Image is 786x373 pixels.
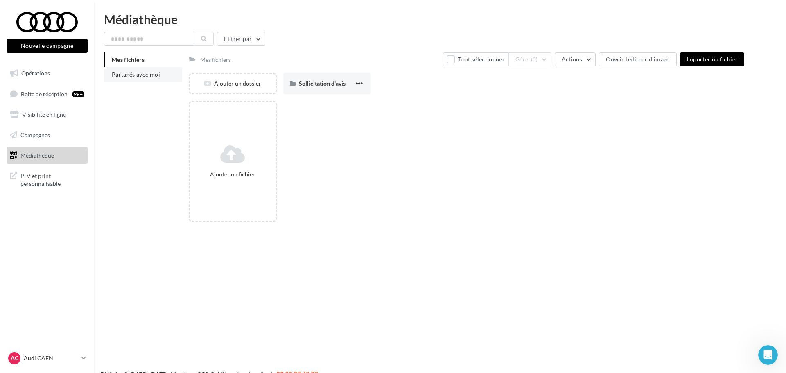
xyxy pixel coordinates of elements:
span: Visibilité en ligne [22,111,66,118]
div: Ajouter un dossier [190,79,275,88]
a: AC Audi CAEN [7,350,88,366]
button: Nouvelle campagne [7,39,88,53]
a: Visibilité en ligne [5,106,89,123]
p: Audi CAEN [24,354,78,362]
span: Sollicitation d'avis [299,80,346,87]
button: Gérer(0) [508,52,551,66]
a: Opérations [5,65,89,82]
button: Filtrer par [217,32,265,46]
span: Campagnes [20,131,50,138]
span: Actions [562,56,582,63]
span: Importer un fichier [687,56,738,63]
span: Opérations [21,70,50,77]
span: Partagés avec moi [112,71,160,78]
span: Mes fichiers [112,56,145,63]
button: Actions [555,52,596,66]
span: Boîte de réception [21,90,68,97]
div: Ajouter un fichier [193,170,272,179]
a: Médiathèque [5,147,89,164]
iframe: Intercom live chat [758,345,778,365]
button: Importer un fichier [680,52,745,66]
div: Médiathèque [104,13,776,25]
span: PLV et print personnalisable [20,170,84,188]
button: Tout sélectionner [443,52,508,66]
span: (0) [531,56,538,63]
button: Ouvrir l'éditeur d'image [599,52,676,66]
div: Mes fichiers [200,56,231,64]
a: PLV et print personnalisable [5,167,89,191]
span: AC [11,354,18,362]
a: Boîte de réception99+ [5,85,89,103]
div: 99+ [72,91,84,97]
span: Médiathèque [20,151,54,158]
a: Campagnes [5,127,89,144]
